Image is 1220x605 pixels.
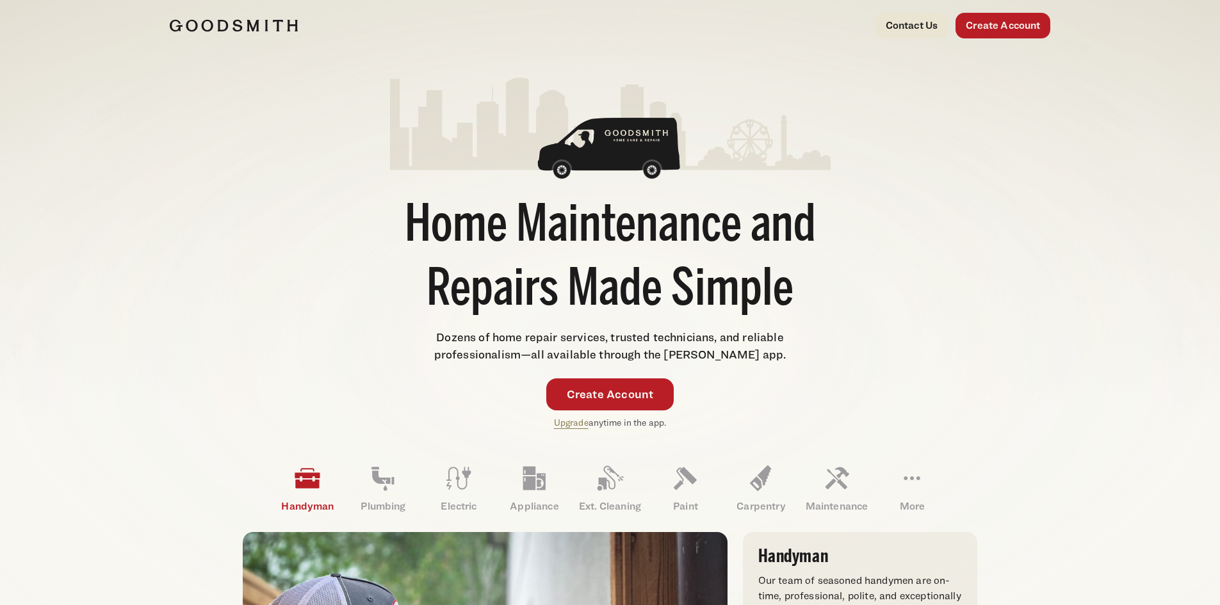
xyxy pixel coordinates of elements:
p: More [874,499,950,514]
a: Upgrade [554,417,589,428]
a: Plumbing [345,455,421,522]
a: Carpentry [723,455,799,522]
a: Maintenance [799,455,874,522]
a: Electric [421,455,496,522]
img: Goodsmith [170,19,298,32]
p: Carpentry [723,499,799,514]
a: More [874,455,950,522]
h3: Handyman [758,547,962,565]
h1: Home Maintenance and Repairs Made Simple [390,195,831,323]
a: Contact Us [875,13,948,38]
p: Ext. Cleaning [572,499,647,514]
a: Appliance [496,455,572,522]
p: Electric [421,499,496,514]
p: Handyman [270,499,345,514]
a: Handyman [270,455,345,522]
a: Create Account [956,13,1050,38]
p: Plumbing [345,499,421,514]
span: Dozens of home repair services, trusted technicians, and reliable professionalism—all available t... [434,330,786,361]
p: anytime in the app. [554,415,667,430]
p: Paint [647,499,723,514]
p: Maintenance [799,499,874,514]
a: Paint [647,455,723,522]
p: Appliance [496,499,572,514]
a: Ext. Cleaning [572,455,647,522]
a: Create Account [546,378,674,410]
